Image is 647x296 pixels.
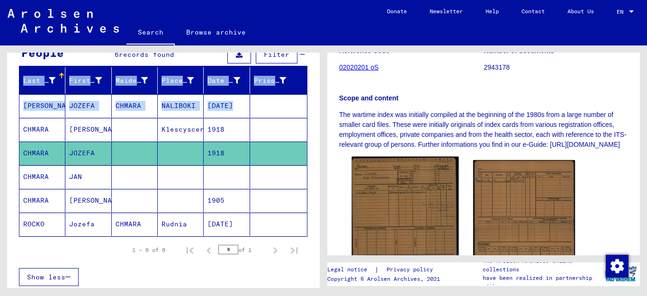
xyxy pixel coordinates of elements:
span: records found [119,50,174,59]
a: Privacy policy [379,265,444,275]
a: Legal notice [327,265,375,275]
a: Search [126,21,175,45]
mat-cell: 1918 [204,118,250,141]
mat-cell: JAN [65,165,111,188]
mat-cell: 1905 [204,189,250,212]
button: Show less [19,268,79,286]
mat-header-cell: Maiden Name [112,67,158,94]
mat-cell: Klescyscere [158,118,204,141]
button: Filter [256,45,297,63]
div: Maiden Name [116,73,160,88]
div: Last Name [23,73,67,88]
mat-cell: [PERSON_NAME] [19,94,65,117]
div: 1 – 6 of 6 [132,246,165,254]
mat-header-cell: Prisoner # [250,67,307,94]
mat-cell: 1918 [204,142,250,165]
a: Browse archive [175,21,257,44]
img: 002.jpg [473,160,575,293]
div: First Name [69,73,113,88]
div: of 1 [218,245,266,254]
div: Prisoner # [254,76,286,86]
mat-cell: CHMARA [19,142,65,165]
mat-cell: [PERSON_NAME] [65,189,111,212]
mat-cell: JOZEFA [65,94,111,117]
button: Next page [266,241,285,260]
mat-header-cell: First Name [65,67,111,94]
button: Previous page [199,241,218,260]
div: Place of Birth [162,73,206,88]
p: The Arolsen Archives online collections [483,257,601,274]
mat-cell: CHMARA [112,94,158,117]
span: Filter [264,50,289,59]
div: First Name [69,76,101,86]
mat-cell: CHMARA [112,213,158,236]
div: Change consent [605,254,628,277]
div: Prisoner # [254,73,298,88]
a: 02020201 oS [339,63,378,71]
mat-cell: Jozefa [65,213,111,236]
div: Maiden Name [116,76,148,86]
p: Copyright © Arolsen Archives, 2021 [327,275,444,283]
button: First page [180,241,199,260]
div: Date of Birth [207,76,240,86]
mat-cell: [DATE] [204,213,250,236]
div: | [327,265,444,275]
img: 001.jpg [352,157,459,295]
span: EN [617,9,627,15]
span: Show less [27,273,65,281]
div: People [21,44,64,61]
span: 6 [115,50,119,59]
p: have been realized in partnership with [483,274,601,291]
mat-cell: Rudnia [158,213,204,236]
mat-cell: ROCKO [19,213,65,236]
mat-cell: CHMARA [19,189,65,212]
mat-cell: [PERSON_NAME] [65,118,111,141]
mat-cell: JOZEFA [65,142,111,165]
p: The wartime index was initially compiled at the beginning of the 1980s from a large number of sma... [339,110,628,150]
mat-header-cell: Place of Birth [158,67,204,94]
img: Arolsen_neg.svg [8,9,119,33]
mat-cell: CHMARA [19,118,65,141]
mat-header-cell: Date of Birth [204,67,250,94]
mat-header-cell: Last Name [19,67,65,94]
img: yv_logo.png [603,262,638,286]
mat-cell: [DATE] [204,94,250,117]
mat-cell: CHMARA [19,165,65,188]
div: Place of Birth [162,76,194,86]
div: Date of Birth [207,73,252,88]
mat-cell: NALIBOKI [158,94,204,117]
button: Last page [285,241,304,260]
div: Last Name [23,76,55,86]
p: 2943178 [484,63,629,72]
b: Scope and content [339,94,398,102]
img: Change consent [606,255,629,278]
